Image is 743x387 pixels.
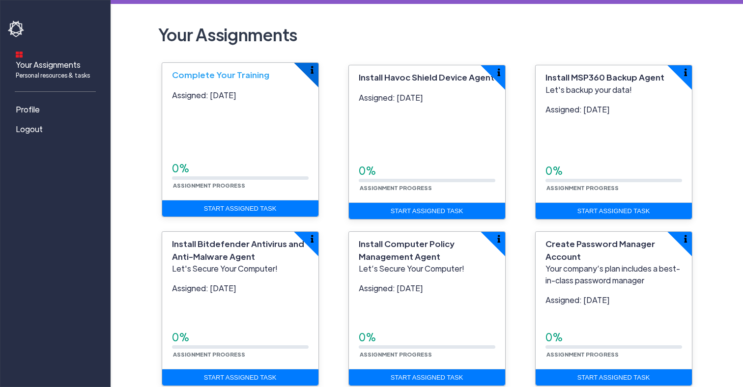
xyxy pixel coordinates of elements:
img: info-icon.svg [497,68,500,76]
span: Install Bitdefender Antivirus and Anti-Malware Agent [172,238,304,262]
img: havoc-shield-logo-white.png [8,21,26,37]
div: 0% [172,330,309,345]
a: Profile [8,100,106,119]
span: Complete Your Training [172,69,269,80]
small: Assignment Progress [172,182,246,189]
p: Assigned: [DATE] [545,104,682,115]
p: Assigned: [DATE] [172,89,309,101]
p: Let's backup your data! [545,84,682,96]
span: Logout [16,123,43,135]
a: Start Assigned Task [349,203,505,220]
a: Start Assigned Task [349,369,505,386]
small: Assignment Progress [545,184,620,191]
span: Personal resources & tasks [16,71,90,80]
p: Let’s Secure Your Computer! [359,263,495,275]
small: Assignment Progress [545,351,620,358]
a: Logout [8,119,106,139]
a: Start Assigned Task [162,369,318,386]
iframe: Chat Widget [574,281,743,387]
a: Start Assigned Task [536,369,692,386]
p: Let's Secure Your Computer! [172,263,309,275]
div: 0% [172,161,309,176]
span: Your Assignments [16,59,90,80]
p: Assigned: [DATE] [545,294,682,306]
img: info-icon.svg [684,235,687,243]
img: info-icon.svg [311,66,314,74]
small: Assignment Progress [359,351,433,358]
div: 0% [545,163,682,179]
span: Install Computer Policy Management Agent [359,238,455,262]
div: 0% [359,163,495,179]
a: Your AssignmentsPersonal resources & tasks [8,45,106,83]
span: Install Havoc Shield Device Agent [359,72,494,83]
img: info-icon.svg [497,235,500,243]
small: Assignment Progress [172,351,246,358]
small: Assignment Progress [359,184,433,191]
a: Start Assigned Task [162,200,318,217]
span: Install MSP360 Backup Agent [545,72,664,83]
p: Your company’s plan includes a best-in-class password manager [545,263,682,286]
img: dashboard-icon.svg [16,51,23,58]
div: 0% [545,330,682,345]
h2: Your Assignments [154,20,700,49]
p: Assigned: [DATE] [359,282,495,294]
span: Create Password Manager Account [545,238,655,262]
span: Profile [16,104,40,115]
a: Start Assigned Task [536,203,692,220]
div: 0% [359,330,495,345]
img: info-icon.svg [311,235,314,243]
p: Assigned: [DATE] [359,92,495,104]
img: info-icon.svg [684,68,687,76]
p: Assigned: [DATE] [172,282,309,294]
